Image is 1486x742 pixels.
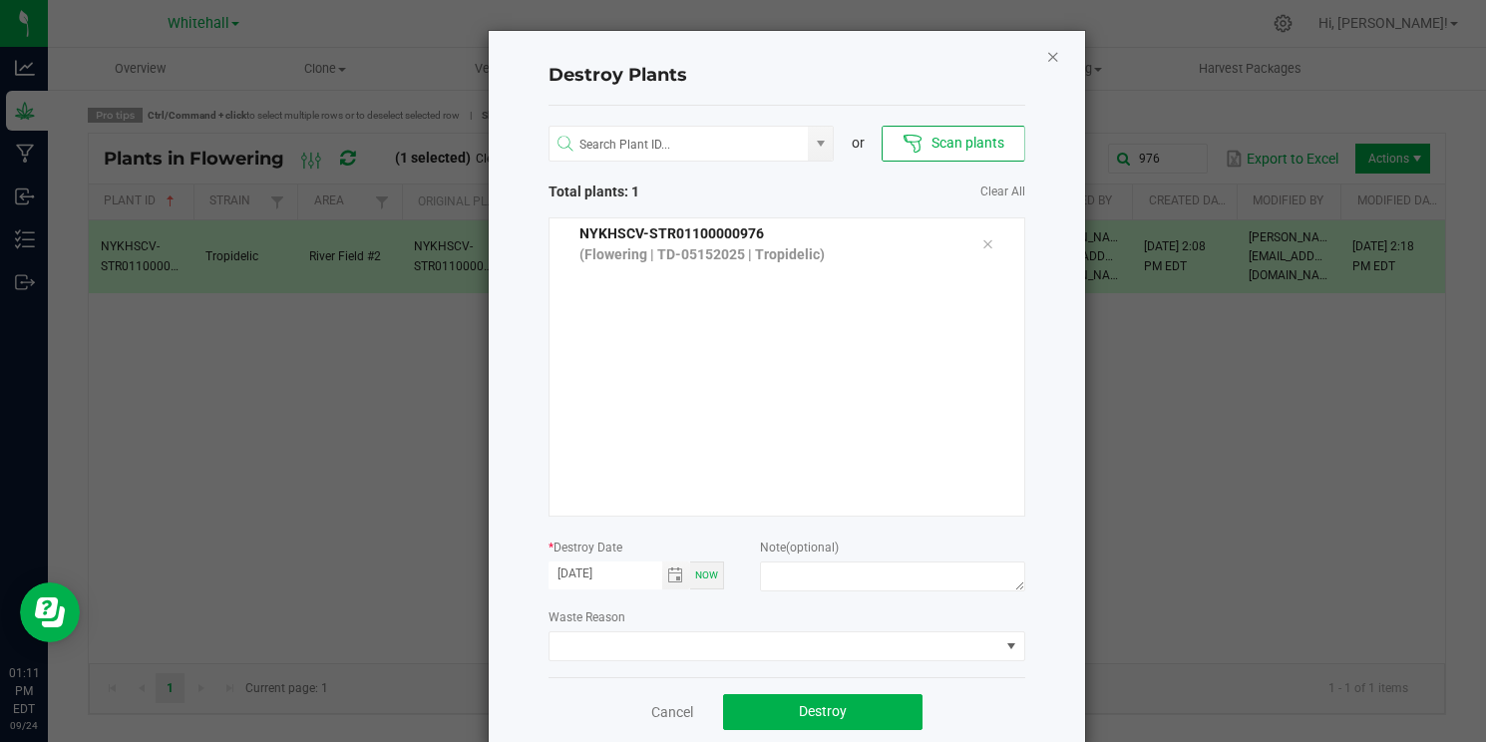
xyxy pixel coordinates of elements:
button: Close [1046,44,1060,68]
span: Total plants: 1 [549,182,787,202]
input: NO DATA FOUND [550,127,809,163]
label: Waste Reason [549,608,625,626]
div: or [834,133,882,154]
button: Scan plants [882,126,1024,162]
input: Date [549,561,662,586]
label: Destroy Date [549,539,622,556]
span: Toggle calendar [662,561,691,589]
div: Remove tag [966,232,1008,256]
label: Note [760,539,839,556]
button: Destroy [723,694,923,730]
span: Destroy [799,703,847,719]
span: (optional) [786,541,839,555]
p: (Flowering | TD-05152025 | Tropidelic) [579,244,952,265]
a: Clear All [980,184,1025,200]
iframe: Resource center [20,582,80,642]
span: NYKHSCV-STR01100000976 [579,225,764,241]
span: Now [695,569,718,580]
a: Cancel [651,702,693,722]
h4: Destroy Plants [549,63,1025,89]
